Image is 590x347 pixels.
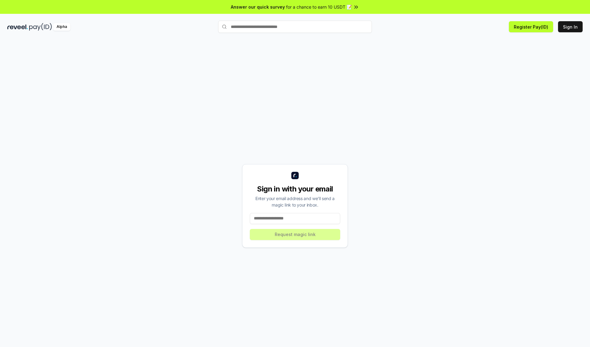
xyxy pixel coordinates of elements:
div: Enter your email address and we’ll send a magic link to your inbox. [250,195,340,208]
button: Sign In [558,21,583,32]
img: pay_id [29,23,52,31]
img: reveel_dark [7,23,28,31]
span: for a chance to earn 10 USDT 📝 [286,4,352,10]
img: logo_small [291,172,299,179]
div: Alpha [53,23,70,31]
span: Answer our quick survey [231,4,285,10]
div: Sign in with your email [250,184,340,194]
button: Register Pay(ID) [509,21,553,32]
